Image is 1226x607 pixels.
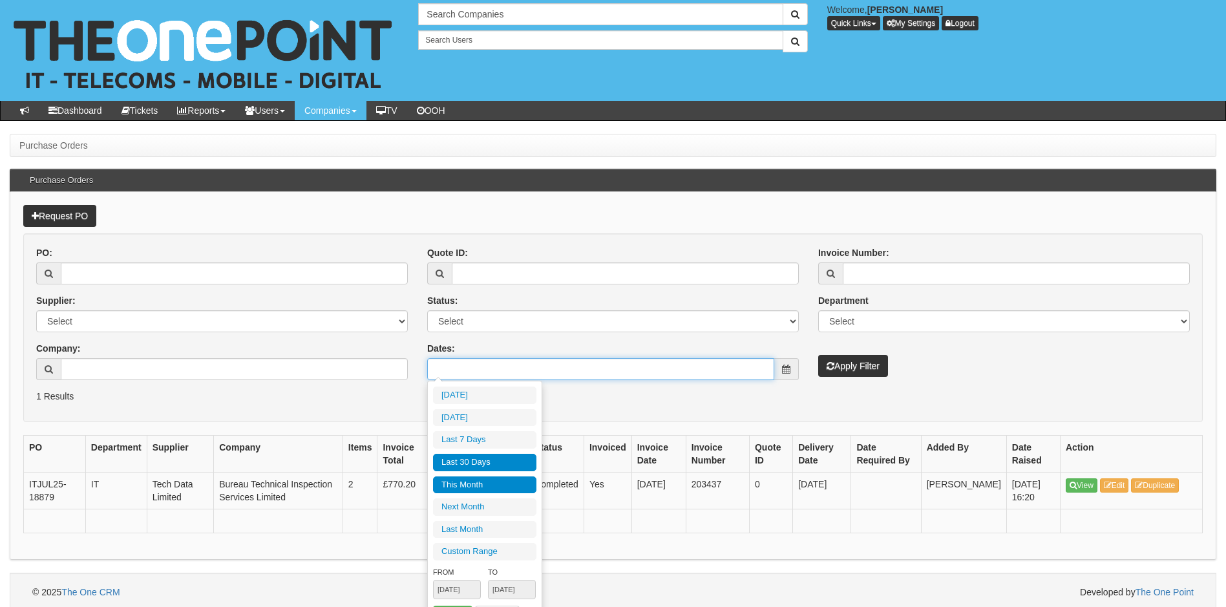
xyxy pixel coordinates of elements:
button: Apply Filter [818,355,888,377]
li: [DATE] [433,409,536,427]
th: Invoice Total [377,436,433,473]
a: Logout [942,16,978,30]
th: Date Raised [1006,436,1060,473]
input: Search Companies [418,3,783,25]
th: Department [85,436,147,473]
h3: Purchase Orders [23,169,100,191]
a: Companies [295,101,366,120]
li: Next Month [433,498,536,516]
li: This Month [433,476,536,494]
a: Edit [1100,478,1129,493]
td: [PERSON_NAME] [921,473,1006,509]
th: Supplier [147,436,214,473]
td: IT [85,473,147,509]
td: ITJUL25-18879 [24,473,86,509]
td: 2 [343,473,377,509]
a: Reports [167,101,235,120]
label: Company: [36,342,80,355]
a: My Settings [883,16,940,30]
a: Duplicate [1131,478,1179,493]
input: Search Users [418,30,783,50]
th: Invoice Date [631,436,686,473]
th: Quote ID [749,436,792,473]
td: Bureau Technical Inspection Services Limited [214,473,343,509]
button: Quick Links [827,16,880,30]
p: 1 Results [36,390,1190,403]
td: Tech Data Limited [147,473,214,509]
li: Custom Range [433,543,536,560]
th: Status [529,436,584,473]
th: Action [1061,436,1203,473]
td: [DATE] [631,473,686,509]
a: TV [366,101,407,120]
th: Date Required By [851,436,921,473]
th: Added By [921,436,1006,473]
label: Dates: [427,342,455,355]
a: Tickets [112,101,168,120]
a: Request PO [23,205,96,227]
th: Invoice Number [686,436,749,473]
div: Welcome, [818,3,1226,30]
label: To [488,566,536,579]
label: Supplier: [36,294,76,307]
li: Last Month [433,521,536,538]
label: Invoice Number: [818,246,889,259]
label: Status: [427,294,458,307]
th: Company [214,436,343,473]
a: The One CRM [61,587,120,597]
td: Yes [584,473,631,509]
b: [PERSON_NAME] [867,5,943,15]
th: Items [343,436,377,473]
td: 0 [749,473,792,509]
td: 203437 [686,473,749,509]
label: PO: [36,246,52,259]
td: £770.20 [377,473,433,509]
th: Invoiced [584,436,631,473]
th: PO [24,436,86,473]
label: Department [818,294,869,307]
li: [DATE] [433,387,536,404]
a: Dashboard [39,101,112,120]
td: [DATE] 16:20 [1006,473,1060,509]
td: Completed [529,473,584,509]
li: Last 7 Days [433,431,536,449]
label: From [433,566,481,579]
th: Delivery Date [793,436,851,473]
li: Purchase Orders [19,139,88,152]
label: Quote ID: [427,246,468,259]
li: Last 30 Days [433,454,536,471]
a: The One Point [1136,587,1194,597]
a: Users [235,101,295,120]
a: OOH [407,101,455,120]
span: © 2025 [32,587,120,597]
a: View [1066,478,1097,493]
span: Developed by [1080,586,1194,599]
td: [DATE] [793,473,851,509]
